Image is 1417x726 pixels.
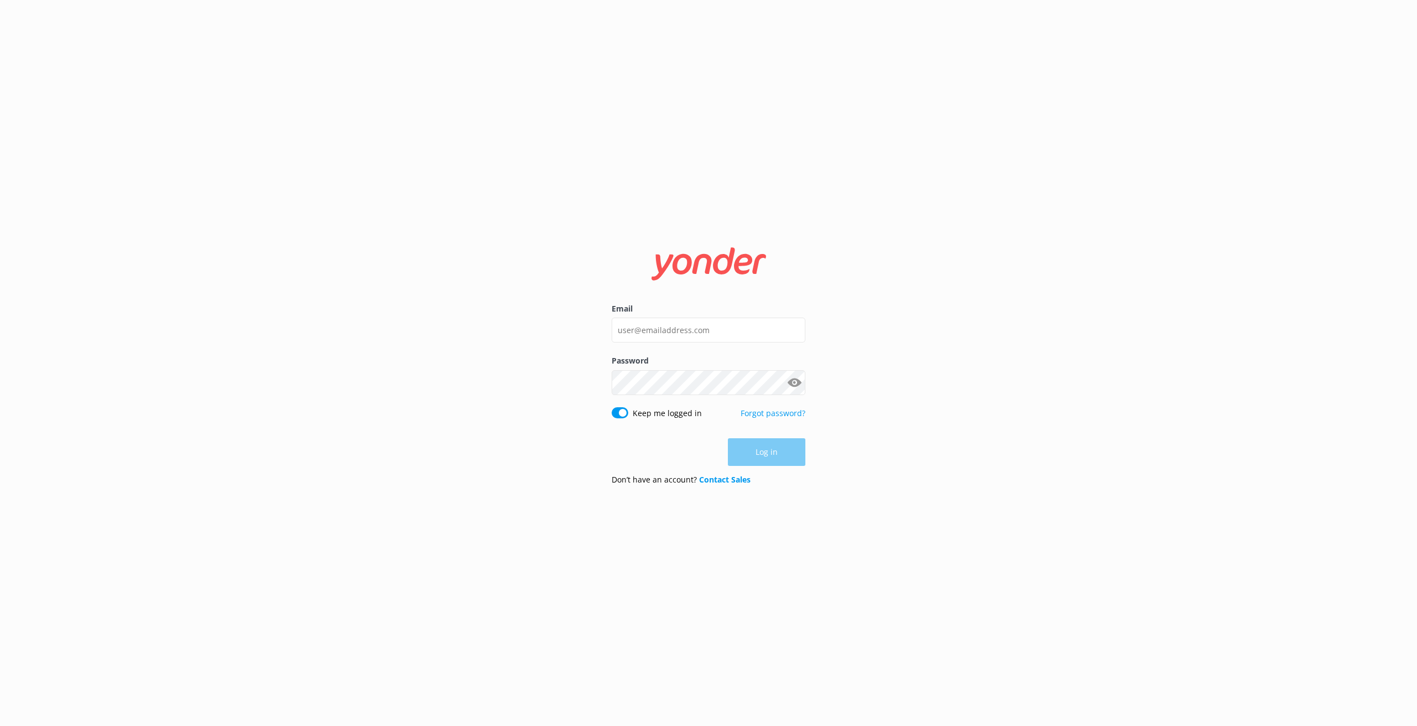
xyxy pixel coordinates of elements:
[783,371,805,393] button: Show password
[741,408,805,418] a: Forgot password?
[612,318,805,343] input: user@emailaddress.com
[612,303,805,315] label: Email
[633,407,702,419] label: Keep me logged in
[699,474,751,485] a: Contact Sales
[612,355,805,367] label: Password
[612,474,751,486] p: Don’t have an account?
